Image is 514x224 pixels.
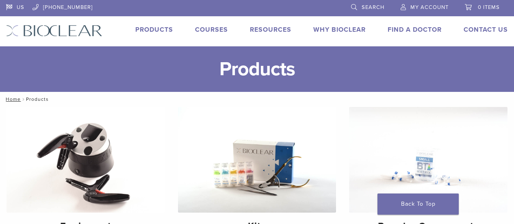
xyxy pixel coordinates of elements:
[250,26,291,34] a: Resources
[21,97,26,101] span: /
[388,26,442,34] a: Find A Doctor
[7,107,165,213] img: Equipment
[6,25,102,37] img: Bioclear
[478,4,500,11] span: 0 items
[362,4,384,11] span: Search
[377,194,459,215] a: Back To Top
[178,107,336,213] img: Kits
[135,26,173,34] a: Products
[410,4,449,11] span: My Account
[313,26,366,34] a: Why Bioclear
[349,107,507,213] img: Reorder Components
[3,96,21,102] a: Home
[195,26,228,34] a: Courses
[464,26,508,34] a: Contact Us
